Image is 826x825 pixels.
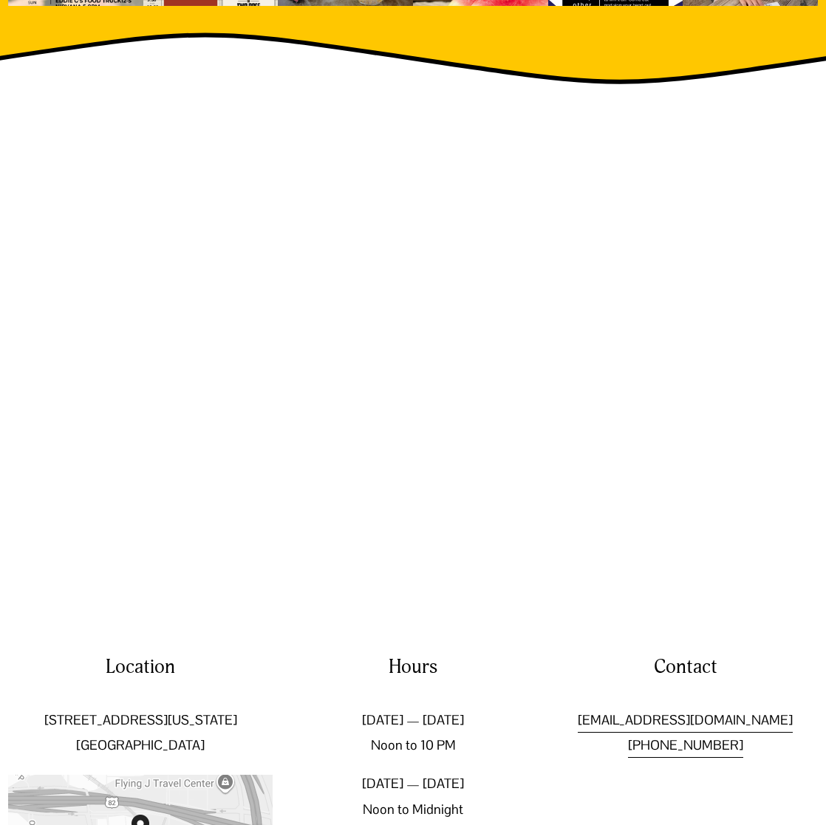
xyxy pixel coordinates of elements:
[628,733,743,758] a: [PHONE_NUMBER]
[578,708,793,733] a: [EMAIL_ADDRESS][DOMAIN_NAME]
[281,771,545,821] p: [DATE] — [DATE] Noon to Midnight
[281,654,545,681] h4: Hours
[281,708,545,758] p: [DATE] — [DATE] Noon to 10 PM
[553,654,818,681] h4: Contact
[8,708,273,758] p: [STREET_ADDRESS][US_STATE] [GEOGRAPHIC_DATA]
[8,654,273,681] h4: Location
